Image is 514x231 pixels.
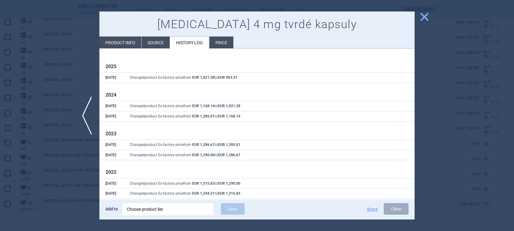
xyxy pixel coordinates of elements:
span: Changed product Ex-factory price from to [130,104,240,108]
li: Source [142,37,170,48]
th: [DATE] [99,140,124,150]
strong: EUR 1,021.28 [218,104,240,108]
strong: EUR 1,285.01 [218,143,240,147]
h1: 2024 [105,92,409,98]
span: Changed product Ex-factory price from to [130,153,240,157]
th: [DATE] [99,111,124,121]
strong: EUR 1,286.67 [192,143,215,147]
span: Changed product Ex-factory price from to [130,191,240,196]
strong: EUR 1,285.01 [192,114,215,118]
strong: EUR 1,344.21 [192,191,215,196]
span: Changed product Ex-factory price from to [130,75,237,80]
th: [DATE] [99,150,124,160]
th: [DATE] [99,101,124,111]
strong: EUR 1,315.83 [192,181,215,186]
li: Product info [99,37,141,48]
strong: EUR 1,168.14 [192,104,215,108]
strong: EUR 1,021.28 [192,75,215,80]
h1: 2022 [105,169,409,175]
span: Changed product Ex-factory price from to [130,181,240,186]
strong: EUR 1,290.00 [218,181,240,186]
li: Price [209,37,233,48]
th: [DATE] [99,178,124,189]
th: [DATE] [99,72,124,83]
strong: EUR 1,286.67 [218,153,240,157]
p: Add to [105,203,118,215]
div: Choose product list [122,203,213,215]
span: Changed product Ex-factory price from to [130,114,240,118]
button: Save [221,203,245,215]
button: Share [367,207,378,211]
th: [DATE] [99,189,124,199]
button: Close [384,203,409,215]
li: History log [170,37,209,48]
h1: 2025 [105,64,409,69]
strong: EUR 963.37 [218,75,237,80]
h1: [MEDICAL_DATA] 4 mg tvrdé kapsuly [105,18,409,31]
strong: EUR 1,168.14 [218,114,240,118]
h1: 2023 [105,131,409,137]
div: Choose product list [127,203,209,215]
strong: EUR 1,315.83 [218,191,240,196]
span: Changed product Ex-factory price from to [130,143,240,147]
strong: EUR 1,290.00 [192,153,215,157]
